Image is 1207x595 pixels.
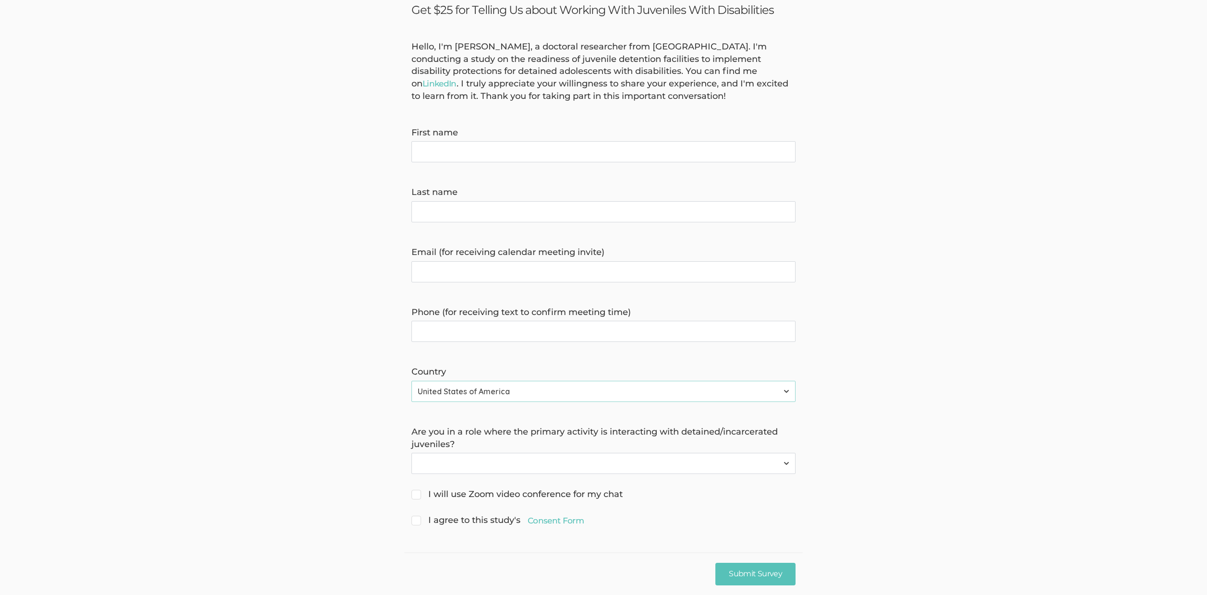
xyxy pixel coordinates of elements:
label: First name [411,127,796,139]
label: Country [411,366,796,378]
h3: Get $25 for Telling Us about Working With Juveniles With Disabilities [411,3,796,17]
a: Consent Form [528,515,584,526]
label: Phone (for receiving text to confirm meeting time) [411,306,796,319]
div: Hello, I'm [PERSON_NAME], a doctoral researcher from [GEOGRAPHIC_DATA]. I'm conducting a study on... [404,41,803,103]
label: Are you in a role where the primary activity is interacting with detained/incarcerated juveniles? [411,426,796,450]
span: I agree to this study's [411,514,584,527]
a: LinkedIn [422,79,457,88]
label: Last name [411,186,796,199]
label: Email (for receiving calendar meeting invite) [411,246,796,259]
span: I will use Zoom video conference for my chat [411,488,623,501]
input: Submit Survey [715,563,796,585]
